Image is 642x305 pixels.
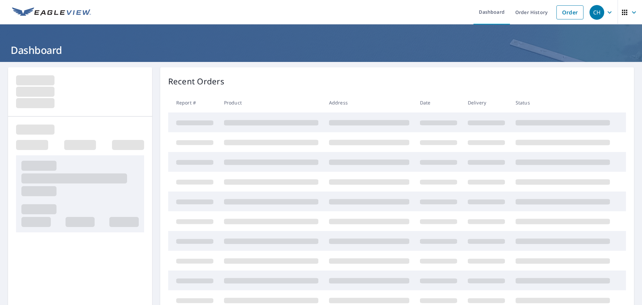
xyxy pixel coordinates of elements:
[168,75,224,87] p: Recent Orders
[168,93,219,112] th: Report #
[590,5,604,20] div: CH
[8,43,634,57] h1: Dashboard
[415,93,462,112] th: Date
[12,7,91,17] img: EV Logo
[219,93,324,112] th: Product
[324,93,415,112] th: Address
[462,93,510,112] th: Delivery
[510,93,615,112] th: Status
[556,5,583,19] a: Order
